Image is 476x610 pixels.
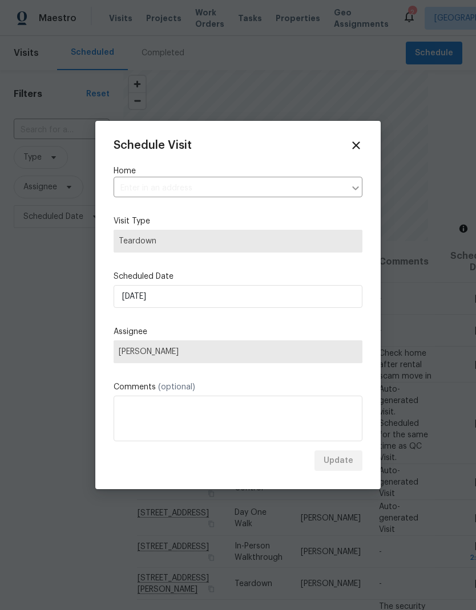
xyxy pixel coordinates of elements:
span: Close [350,139,362,152]
label: Assignee [114,326,362,337]
label: Home [114,165,362,177]
span: (optional) [158,383,195,391]
span: Schedule Visit [114,140,192,151]
label: Comments [114,381,362,393]
input: Enter in an address [114,180,345,197]
span: [PERSON_NAME] [119,347,357,356]
label: Visit Type [114,215,362,227]
label: Scheduled Date [114,271,362,282]
span: Teardown [119,235,357,247]
input: M/D/YYYY [114,285,362,308]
